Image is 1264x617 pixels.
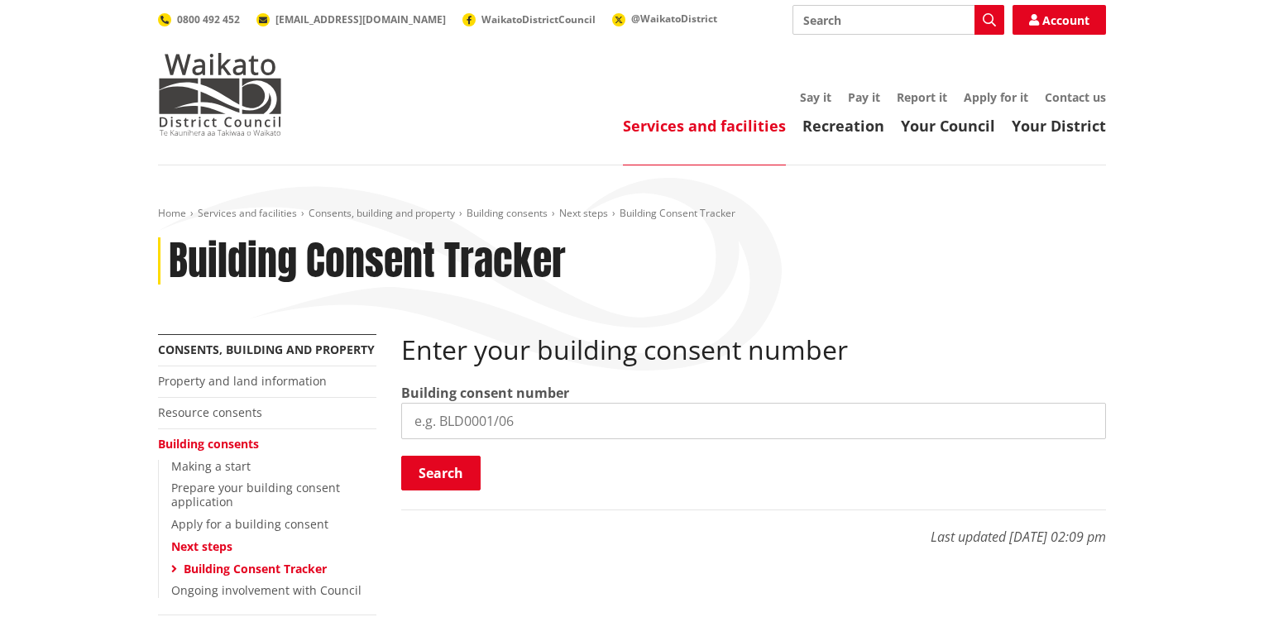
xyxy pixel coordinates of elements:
a: Next steps [559,206,608,220]
a: Building consents [467,206,548,220]
a: Making a start [171,458,251,474]
a: @WaikatoDistrict [612,12,717,26]
a: Your District [1012,116,1106,136]
h1: Building Consent Tracker [169,237,566,285]
a: Home [158,206,186,220]
a: WaikatoDistrictCouncil [462,12,596,26]
a: Services and facilities [623,116,786,136]
span: 0800 492 452 [177,12,240,26]
h2: Enter your building consent number [401,334,1106,366]
a: Account [1013,5,1106,35]
a: Pay it [848,89,880,105]
a: Recreation [802,116,884,136]
a: Resource consents [158,404,262,420]
p: Last updated [DATE] 02:09 pm [401,509,1106,547]
img: Waikato District Council - Te Kaunihera aa Takiwaa o Waikato [158,53,282,136]
button: Search [401,456,481,490]
a: Consents, building and property [309,206,455,220]
a: Property and land information [158,373,327,389]
a: Next steps [171,538,232,554]
a: Consents, building and property [158,342,375,357]
input: Search input [792,5,1004,35]
span: @WaikatoDistrict [631,12,717,26]
a: Report it [897,89,947,105]
a: Building consents [158,436,259,452]
label: Building consent number [401,383,569,403]
a: Say it [800,89,831,105]
a: Building Consent Tracker [184,561,327,576]
a: Prepare your building consent application [171,480,340,509]
input: e.g. BLD0001/06 [401,403,1106,439]
a: Contact us [1045,89,1106,105]
a: Your Council [901,116,995,136]
a: Services and facilities [198,206,297,220]
span: Building Consent Tracker [620,206,735,220]
a: Ongoing involvement with Council [171,582,361,598]
nav: breadcrumb [158,207,1106,221]
span: WaikatoDistrictCouncil [481,12,596,26]
span: [EMAIL_ADDRESS][DOMAIN_NAME] [275,12,446,26]
a: Apply for a building consent [171,516,328,532]
a: 0800 492 452 [158,12,240,26]
a: [EMAIL_ADDRESS][DOMAIN_NAME] [256,12,446,26]
a: Apply for it [964,89,1028,105]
